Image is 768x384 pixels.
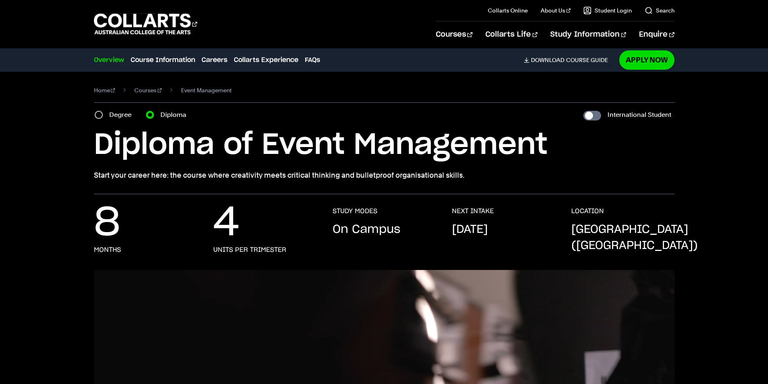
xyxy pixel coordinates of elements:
span: Event Management [181,85,232,96]
label: Degree [109,109,136,120]
a: Study Information [550,21,626,48]
h3: months [94,246,121,254]
a: Enquire [639,21,674,48]
a: DownloadCourse Guide [524,56,614,64]
div: Go to homepage [94,12,197,35]
p: [GEOGRAPHIC_DATA] ([GEOGRAPHIC_DATA]) [571,222,698,254]
a: Careers [202,55,227,65]
a: About Us [541,6,570,15]
a: Search [645,6,674,15]
a: FAQs [305,55,320,65]
p: Start your career here: the course where creativity meets critical thinking and bulletproof organ... [94,170,674,181]
p: [DATE] [452,222,488,238]
h3: NEXT INTAKE [452,207,494,215]
label: International Student [608,109,671,120]
a: Student Login [583,6,632,15]
a: Course Information [131,55,195,65]
a: Overview [94,55,124,65]
h3: units per trimester [213,246,286,254]
p: On Campus [333,222,400,238]
h1: Diploma of Event Management [94,127,674,163]
h3: LOCATION [571,207,604,215]
a: Home [94,85,115,96]
a: Apply Now [619,50,674,69]
label: Diploma [160,109,191,120]
p: 8 [94,207,120,239]
p: 4 [213,207,239,239]
span: Download [531,56,564,64]
a: Courses [134,85,162,96]
a: Collarts Experience [234,55,298,65]
a: Collarts Online [488,6,528,15]
h3: STUDY MODES [333,207,377,215]
a: Collarts Life [485,21,537,48]
a: Courses [436,21,472,48]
